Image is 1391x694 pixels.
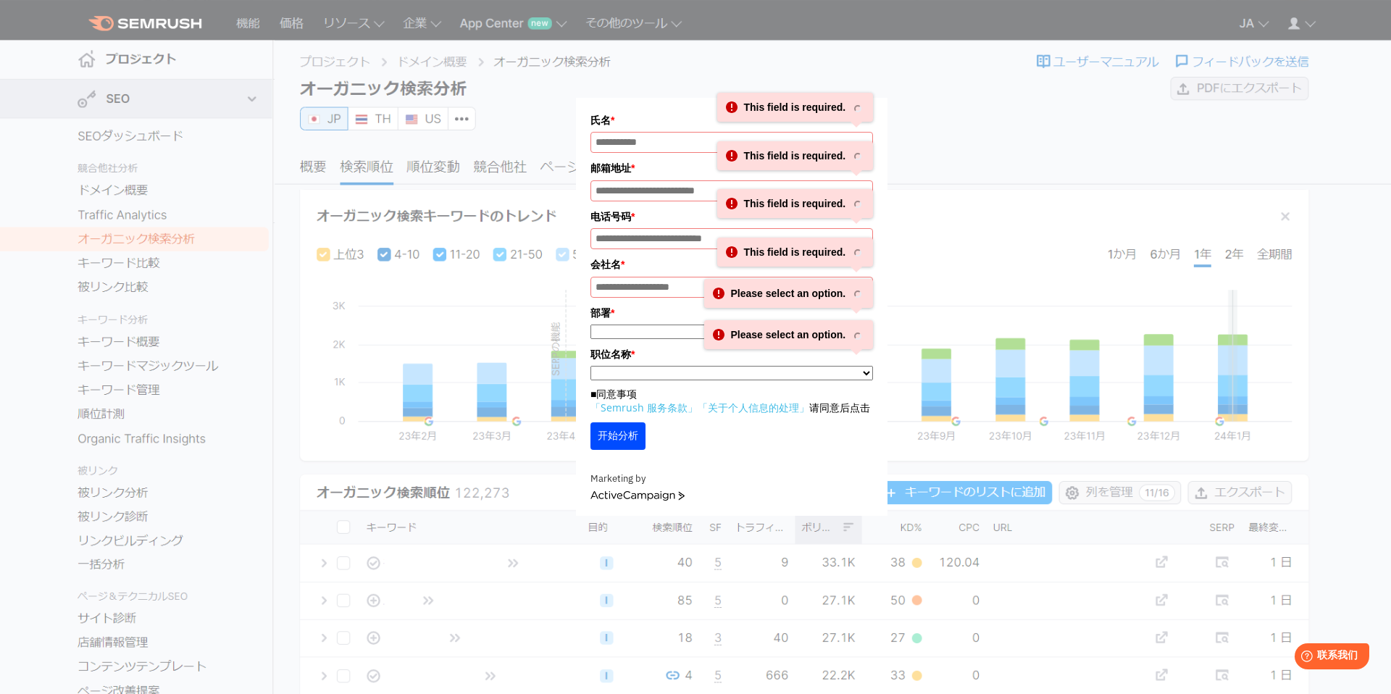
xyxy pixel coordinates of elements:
[717,93,873,122] div: This field is required.
[590,387,637,401] font: ■同意事项
[717,141,873,170] div: This field is required.
[717,238,873,267] div: This field is required.
[590,112,873,128] label: 氏名
[590,422,646,450] button: 开始分析
[590,401,698,414] a: 「Semrush 服务条款」
[698,401,809,414] a: 「关于个人信息的处理」
[717,189,873,218] div: This field is required.
[590,211,635,222] font: 电话号码
[590,348,635,360] font: 职位名称
[590,162,635,174] font: 邮箱地址
[704,320,873,349] div: Please select an option.
[590,401,870,414] font: 请同意后点击
[704,279,873,308] div: Please select an option.
[590,256,873,272] label: 会社名
[590,472,873,487] div: Marketing by
[590,305,873,321] label: 部署
[1262,637,1375,678] iframe: Help widget launcher
[598,430,638,441] font: 开始分析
